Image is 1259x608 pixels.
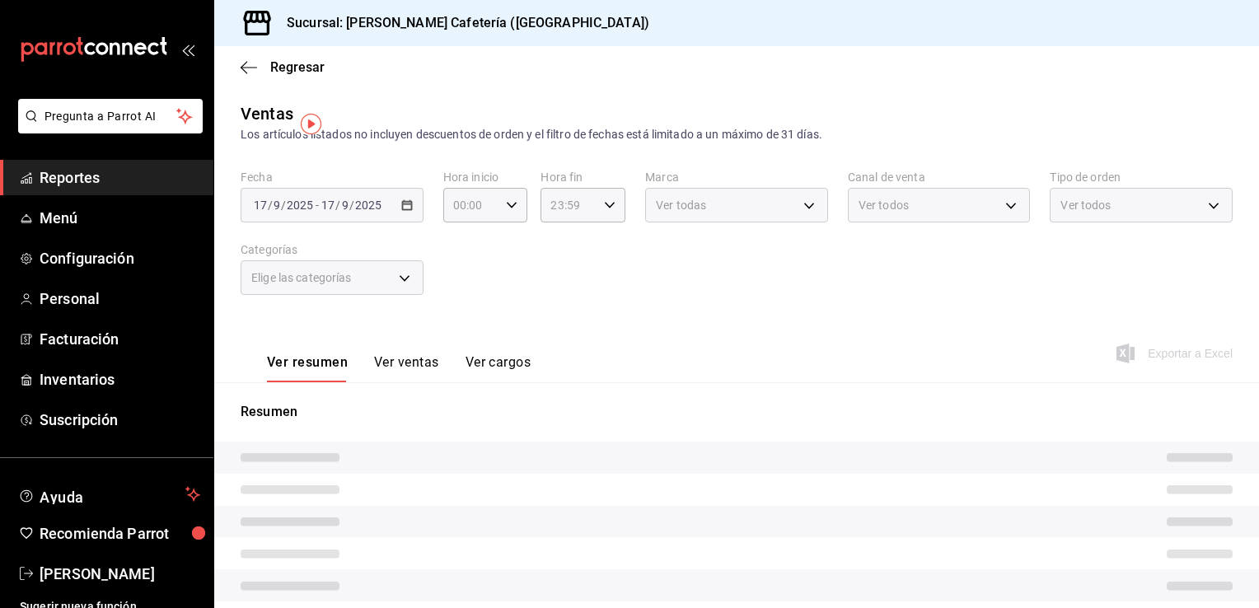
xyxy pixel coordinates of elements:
[241,402,1233,422] p: Resumen
[354,199,382,212] input: ----
[40,247,200,269] span: Configuración
[241,171,424,183] label: Fecha
[44,108,177,125] span: Pregunta a Parrot AI
[40,288,200,310] span: Personal
[267,354,348,382] button: Ver resumen
[341,199,349,212] input: --
[267,354,531,382] div: navigation tabs
[848,171,1031,183] label: Canal de venta
[268,199,273,212] span: /
[349,199,354,212] span: /
[241,59,325,75] button: Regresar
[335,199,340,212] span: /
[40,522,200,545] span: Recomienda Parrot
[1060,197,1111,213] span: Ver todos
[40,207,200,229] span: Menú
[12,119,203,137] a: Pregunta a Parrot AI
[274,13,649,33] h3: Sucursal: [PERSON_NAME] Cafetería ([GEOGRAPHIC_DATA])
[251,269,352,286] span: Elige las categorías
[316,199,319,212] span: -
[443,171,528,183] label: Hora inicio
[253,199,268,212] input: --
[466,354,531,382] button: Ver cargos
[241,244,424,255] label: Categorías
[181,43,194,56] button: open_drawer_menu
[40,409,200,431] span: Suscripción
[241,101,293,126] div: Ventas
[40,368,200,391] span: Inventarios
[301,114,321,134] img: Tooltip marker
[541,171,625,183] label: Hora fin
[241,126,1233,143] div: Los artículos listados no incluyen descuentos de orden y el filtro de fechas está limitado a un m...
[18,99,203,133] button: Pregunta a Parrot AI
[40,563,200,585] span: [PERSON_NAME]
[374,354,439,382] button: Ver ventas
[656,197,706,213] span: Ver todas
[281,199,286,212] span: /
[645,171,828,183] label: Marca
[40,328,200,350] span: Facturación
[40,484,179,504] span: Ayuda
[859,197,909,213] span: Ver todos
[273,199,281,212] input: --
[321,199,335,212] input: --
[40,166,200,189] span: Reportes
[1050,171,1233,183] label: Tipo de orden
[270,59,325,75] span: Regresar
[286,199,314,212] input: ----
